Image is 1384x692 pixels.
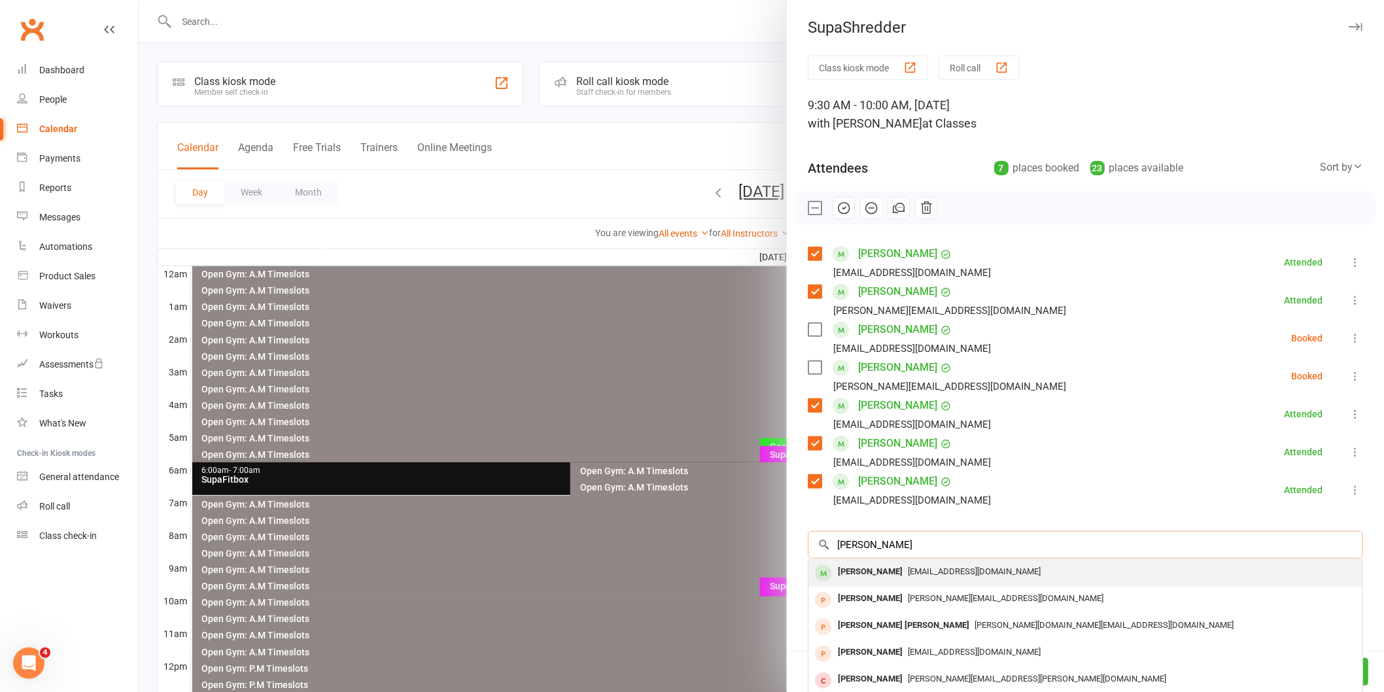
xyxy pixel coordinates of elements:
span: [PERSON_NAME][DOMAIN_NAME][EMAIL_ADDRESS][DOMAIN_NAME] [975,620,1234,630]
div: Tasks [39,389,63,399]
div: Calendar [39,124,77,134]
a: Clubworx [16,13,48,46]
a: Dashboard [17,56,138,85]
a: Payments [17,144,138,173]
div: Payments [39,153,80,164]
a: General attendance kiosk mode [17,462,138,492]
div: Attended [1284,258,1323,267]
iframe: Intercom live chat [13,648,44,679]
div: [EMAIL_ADDRESS][DOMAIN_NAME] [833,264,991,281]
div: [PERSON_NAME] [833,589,908,608]
div: [EMAIL_ADDRESS][DOMAIN_NAME] [833,416,991,433]
span: [EMAIL_ADDRESS][DOMAIN_NAME] [908,647,1041,657]
div: [PERSON_NAME] [833,562,908,581]
div: [PERSON_NAME] [833,670,908,689]
a: [PERSON_NAME] [858,319,937,340]
div: Attended [1284,485,1323,494]
div: [EMAIL_ADDRESS][DOMAIN_NAME] [833,492,991,509]
a: [PERSON_NAME] [858,243,937,264]
a: Reports [17,173,138,203]
a: Assessments [17,350,138,379]
button: Roll call [939,56,1020,80]
a: [PERSON_NAME] [858,395,937,416]
span: at Classes [922,116,977,130]
div: 23 [1090,161,1105,175]
div: SupaShredder [787,18,1384,37]
a: Workouts [17,320,138,350]
div: Waivers [39,300,71,311]
div: Automations [39,241,92,252]
div: What's New [39,418,86,428]
div: Attendees [808,159,868,177]
div: [PERSON_NAME][EMAIL_ADDRESS][DOMAIN_NAME] [833,302,1066,319]
div: Booked [1291,372,1323,381]
span: [PERSON_NAME][EMAIL_ADDRESS][DOMAIN_NAME] [908,593,1103,603]
div: 9:30 AM - 10:00 AM, [DATE] [808,96,1363,133]
span: with [PERSON_NAME] [808,116,922,130]
div: member [815,565,831,581]
span: [EMAIL_ADDRESS][DOMAIN_NAME] [908,566,1041,576]
div: Attended [1284,409,1323,419]
a: [PERSON_NAME] [858,471,937,492]
a: Class kiosk mode [17,521,138,551]
a: [PERSON_NAME] [858,281,937,302]
div: [EMAIL_ADDRESS][DOMAIN_NAME] [833,340,991,357]
div: People [39,94,67,105]
div: [EMAIL_ADDRESS][DOMAIN_NAME] [833,454,991,471]
div: Sort by [1320,159,1363,176]
div: prospect [815,619,831,635]
div: Dashboard [39,65,84,75]
div: places available [1090,159,1184,177]
div: [PERSON_NAME] [PERSON_NAME] [833,616,975,635]
div: Class check-in [39,530,97,541]
a: Roll call [17,492,138,521]
div: prospect [815,646,831,662]
div: prospect [815,592,831,608]
div: Workouts [39,330,78,340]
a: Tasks [17,379,138,409]
div: Roll call [39,501,70,511]
span: [PERSON_NAME][EMAIL_ADDRESS][PERSON_NAME][DOMAIN_NAME] [908,674,1166,683]
a: [PERSON_NAME] [858,433,937,454]
div: [PERSON_NAME][EMAIL_ADDRESS][DOMAIN_NAME] [833,378,1066,395]
div: [PERSON_NAME] [833,643,908,662]
input: Search to add attendees [808,531,1363,559]
span: 4 [40,648,50,658]
div: General attendance [39,472,119,482]
button: Class kiosk mode [808,56,928,80]
div: Reports [39,182,71,193]
div: Product Sales [39,271,95,281]
a: Waivers [17,291,138,320]
div: Assessments [39,359,104,370]
a: Automations [17,232,138,262]
div: 7 [994,161,1009,175]
div: places booked [994,159,1080,177]
div: Attended [1284,296,1323,305]
a: Messages [17,203,138,232]
div: Messages [39,212,80,222]
div: Booked [1291,334,1323,343]
a: Calendar [17,114,138,144]
div: Attended [1284,447,1323,457]
a: What's New [17,409,138,438]
div: member [815,672,831,689]
a: [PERSON_NAME] [858,357,937,378]
a: People [17,85,138,114]
a: Product Sales [17,262,138,291]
